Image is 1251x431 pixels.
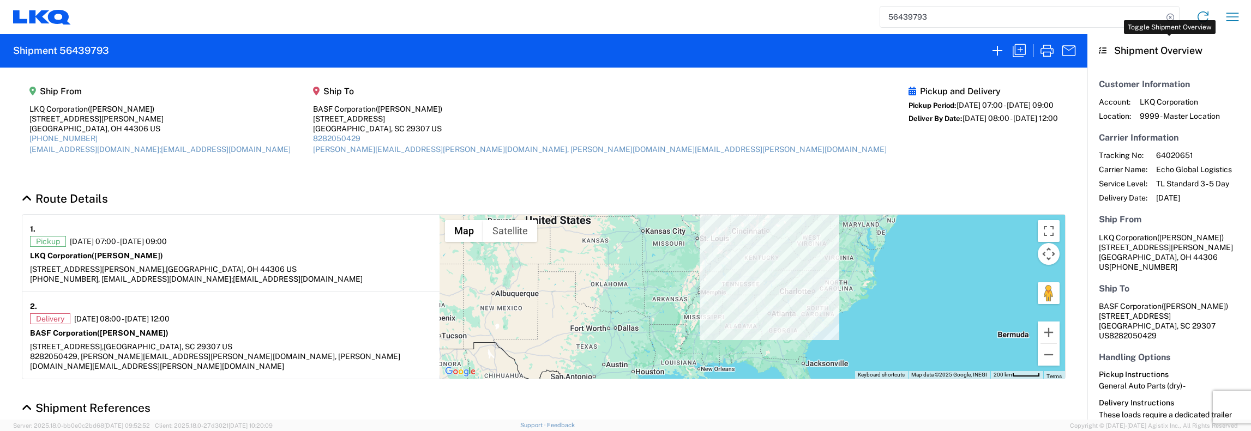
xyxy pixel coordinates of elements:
[92,251,163,260] span: ([PERSON_NAME])
[30,251,163,260] strong: LKQ Corporation
[957,101,1054,110] span: [DATE] 07:00 - [DATE] 09:00
[442,365,478,379] img: Google
[1099,150,1147,160] span: Tracking No:
[30,274,432,284] div: [PHONE_NUMBER], [EMAIL_ADDRESS][DOMAIN_NAME];[EMAIL_ADDRESS][DOMAIN_NAME]
[1156,165,1232,174] span: Echo Global Logistics
[880,7,1163,27] input: Shipment, tracking or reference number
[1099,79,1240,89] h5: Customer Information
[1099,193,1147,203] span: Delivery Date:
[29,134,98,143] a: [PHONE_NUMBER]
[1038,321,1060,343] button: Zoom in
[1099,243,1233,252] span: [STREET_ADDRESS][PERSON_NAME]
[1099,352,1240,362] h5: Handling Options
[445,220,483,242] button: Show street map
[1099,370,1240,379] h6: Pickup Instructions
[1099,301,1240,341] address: [GEOGRAPHIC_DATA], SC 29307 US
[22,401,151,415] a: Hide Details
[97,329,169,337] span: ([PERSON_NAME])
[13,422,150,429] span: Server: 2025.18.0-bb0e0c2bd68
[29,145,291,154] a: [EMAIL_ADDRESS][DOMAIN_NAME];[EMAIL_ADDRESS][DOMAIN_NAME]
[1099,165,1147,174] span: Carrier Name:
[313,86,887,96] h5: Ship To
[104,422,150,429] span: [DATE] 09:52:52
[22,192,108,205] a: Hide Details
[313,145,887,154] a: [PERSON_NAME][EMAIL_ADDRESS][PERSON_NAME][DOMAIN_NAME], [PERSON_NAME][DOMAIN_NAME][EMAIL_ADDRESS]...
[30,342,104,351] span: [STREET_ADDRESS],
[88,105,154,113] span: ([PERSON_NAME])
[228,422,273,429] span: [DATE] 10:20:09
[990,371,1043,379] button: Map Scale: 200 km per 47 pixels
[70,236,167,246] span: [DATE] 07:00 - [DATE] 09:00
[166,265,297,274] span: [GEOGRAPHIC_DATA], OH 44306 US
[909,114,963,123] span: Deliver By Date:
[1099,381,1240,391] div: General Auto Parts (dry) -
[520,422,548,428] a: Support
[104,342,232,351] span: [GEOGRAPHIC_DATA], SC 29307 US
[30,313,70,324] span: Delivery
[1099,214,1240,224] h5: Ship From
[909,86,1058,96] h5: Pickup and Delivery
[29,124,291,133] div: [GEOGRAPHIC_DATA], OH 44306 US
[1087,34,1251,68] header: Shipment Overview
[1038,243,1060,265] button: Map camera controls
[1140,97,1220,107] span: LKQ Corporation
[1156,193,1232,203] span: [DATE]
[13,44,109,57] h2: Shipment 56439793
[313,104,887,114] div: BASF Corporation
[1156,179,1232,189] span: TL Standard 3 - 5 Day
[483,220,537,242] button: Show satellite imagery
[442,365,478,379] a: Open this area in Google Maps (opens a new window)
[313,114,887,124] div: [STREET_ADDRESS]
[29,104,291,114] div: LKQ Corporation
[30,222,35,236] strong: 1.
[74,314,170,324] span: [DATE] 08:00 - [DATE] 12:00
[1099,97,1131,107] span: Account:
[1099,283,1240,294] h5: Ship To
[1099,179,1147,189] span: Service Level:
[376,105,442,113] span: ([PERSON_NAME])
[1099,233,1157,242] span: LKQ Corporation
[313,124,887,133] div: [GEOGRAPHIC_DATA], SC 29307 US
[29,86,291,96] h5: Ship From
[994,372,1012,378] span: 200 km
[1038,282,1060,304] button: Drag Pegman onto the map to open Street View
[909,101,957,110] span: Pickup Period:
[1157,233,1224,242] span: ([PERSON_NAME])
[1038,344,1060,366] button: Zoom out
[1099,111,1131,121] span: Location:
[1099,302,1228,320] span: BASF Corporation [STREET_ADDRESS]
[29,114,291,124] div: [STREET_ADDRESS][PERSON_NAME]
[1070,421,1238,430] span: Copyright © [DATE]-[DATE] Agistix Inc., All Rights Reserved
[1038,220,1060,242] button: Toggle fullscreen view
[1099,398,1240,408] h6: Delivery Instructions
[30,329,169,337] strong: BASF Corporation
[30,265,166,274] span: [STREET_ADDRESS][PERSON_NAME],
[858,371,905,379] button: Keyboard shortcuts
[30,300,37,313] strong: 2.
[30,351,432,371] div: 8282050429, [PERSON_NAME][EMAIL_ADDRESS][PERSON_NAME][DOMAIN_NAME], [PERSON_NAME][DOMAIN_NAME][EM...
[1046,373,1062,379] a: Terms
[1140,111,1220,121] span: 9999 - Master Location
[1156,150,1232,160] span: 64020651
[963,114,1058,123] span: [DATE] 08:00 - [DATE] 12:00
[547,422,575,428] a: Feedback
[155,422,273,429] span: Client: 2025.18.0-27d3021
[1162,302,1228,311] span: ([PERSON_NAME])
[1099,132,1240,143] h5: Carrier Information
[313,134,360,143] a: 8282050429
[1099,233,1240,272] address: [GEOGRAPHIC_DATA], OH 44306 US
[1109,331,1157,340] span: 8282050429
[911,372,987,378] span: Map data ©2025 Google, INEGI
[30,236,66,247] span: Pickup
[1109,263,1177,271] span: [PHONE_NUMBER]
